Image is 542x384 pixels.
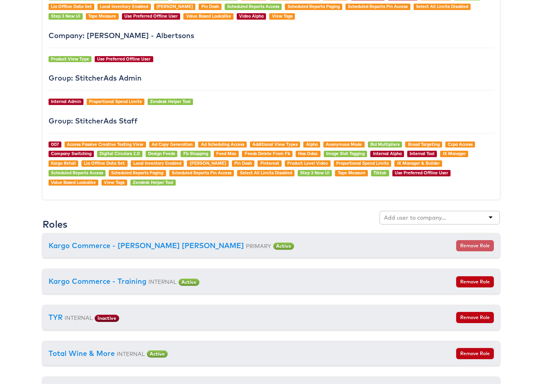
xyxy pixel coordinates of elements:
[111,170,163,176] a: Scheduled Reports Paging
[49,32,494,40] h4: Company: [PERSON_NAME] - Albertsons
[186,13,231,19] a: Value Based Lookalike
[373,151,402,156] a: Internal Alpha
[179,279,199,286] span: Active
[95,315,119,322] span: Inactive
[252,141,298,147] a: Additional View Types
[67,141,143,147] a: Access Passive Creative Testing View
[99,151,140,156] a: Digital Circulars 2.0
[410,151,434,156] a: Internal Tool
[51,4,92,9] a: Lia Offline Data Set
[272,13,292,19] a: View Tags
[234,160,252,166] a: Pin Dash
[201,4,219,9] a: Pin Dash
[49,313,63,322] a: TYR
[395,170,448,176] a: Use Preferred Offline User
[408,141,440,147] a: Broad Targeting
[239,13,264,19] a: Video Alpha
[51,13,80,19] a: Step 3 New UI
[100,4,148,9] a: Local Inventory Enabled
[152,141,193,147] a: Ad Copy Generation
[49,117,494,125] h4: Group: StitcherAds Staff
[287,160,328,166] a: Product Level Video
[300,170,329,176] a: Step 3 New UI
[288,4,340,9] a: Scheduled Reports Paging
[49,74,494,82] h4: Group: StitcherAds Admin
[51,170,103,176] a: Scheduled Reports Access
[298,151,318,156] a: Has Odax
[49,349,115,358] a: Total Wine & More
[148,151,175,156] a: Design Feeds
[88,13,116,19] a: Tape Measure
[338,170,365,176] a: Tape Measure
[456,240,494,251] button: Remove Role
[227,4,279,9] a: Scheduled Reports Access
[397,160,440,166] a: IX Manager & Builder
[65,314,93,321] small: INTERNAL
[260,160,279,166] a: Pinterest
[51,99,81,104] a: Internal Admin
[416,4,468,9] a: Select All Limits Disabled
[183,151,208,156] a: Fb Shopping
[306,141,318,147] a: Alpha
[51,141,59,147] a: 007
[273,243,294,250] span: Active
[374,170,386,176] a: Tiktok
[43,219,67,229] h3: Roles
[49,241,244,250] a: Kargo Commerce - [PERSON_NAME] [PERSON_NAME]
[448,141,473,147] a: Ccpa Access
[456,276,494,287] button: Remove Role
[150,99,191,104] a: Zendesk Helper Tool
[124,13,178,19] a: Use Preferred Offline User
[51,180,96,185] a: Value Based Lookalike
[49,277,146,286] a: Kargo Commerce - Training
[133,180,173,185] a: Zendesk Helper Tool
[190,160,226,166] a: [PERSON_NAME]
[245,151,290,156] a: Feeds Delete From Fb
[51,160,76,166] a: Kargo Retail
[370,141,400,147] a: Bid Multipliers
[84,160,125,166] a: Lia Offline Data Set
[104,180,124,185] a: View Tags
[147,350,168,358] span: Active
[172,170,231,176] a: Scheduled Reports Pin Access
[384,214,447,222] input: Add user to company...
[348,4,408,9] a: Scheduled Reports Pin Access
[97,56,150,62] a: Use Preferred Offline User
[456,348,494,359] button: Remove Role
[201,141,244,147] a: Ad Scheduling Access
[336,160,389,166] a: Proportional Spend Limits
[216,151,236,156] a: Feed Max
[456,312,494,323] button: Remove Role
[148,278,177,285] small: INTERNAL
[246,243,271,249] small: PRIMARY
[51,56,89,62] a: Product View Type
[240,170,292,176] a: Select All Limits Disabled
[326,151,365,156] a: Image Slot Tagging
[117,350,145,357] small: INTERNAL
[133,160,181,166] a: Local Inventory Enabled
[326,141,362,147] a: Anonymous Mode
[51,151,91,156] a: Company Switching
[89,99,142,104] a: Proportional Spend Limits
[156,4,193,9] a: [PERSON_NAME]
[443,151,466,156] a: IX Manager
